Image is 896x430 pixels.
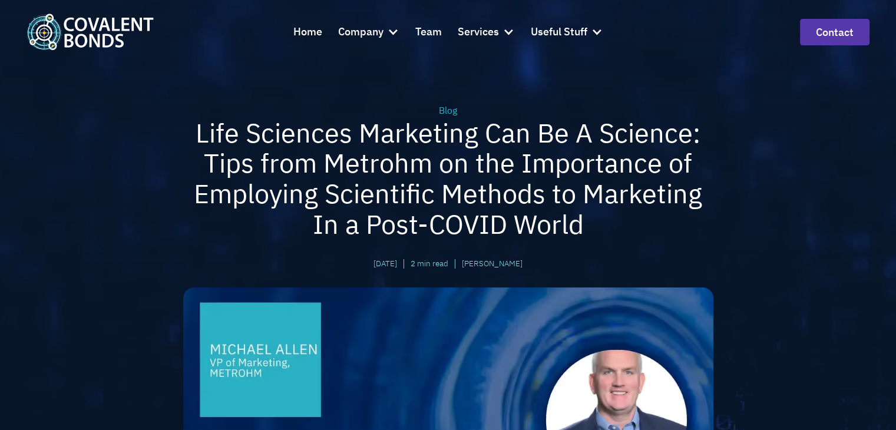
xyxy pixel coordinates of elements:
[454,256,457,272] div: |
[415,24,442,41] div: Team
[458,16,515,48] div: Services
[415,16,442,48] a: Team
[27,14,154,49] a: home
[531,16,603,48] div: Useful Stuff
[293,16,322,48] a: Home
[293,24,322,41] div: Home
[531,24,587,41] div: Useful Stuff
[373,257,397,269] div: [DATE]
[27,14,154,49] img: Covalent Bonds White / Teal Logo
[338,24,383,41] div: Company
[458,24,499,41] div: Services
[800,19,869,45] a: contact
[685,294,896,430] iframe: Chat Widget
[338,16,399,48] div: Company
[411,257,448,269] div: 2 min read
[183,118,713,240] h1: Life Sciences Marketing Can Be A Science: Tips from Metrohm on the Importance of Employing Scient...
[462,257,523,269] div: [PERSON_NAME]
[402,256,405,272] div: |
[183,104,713,118] div: Blog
